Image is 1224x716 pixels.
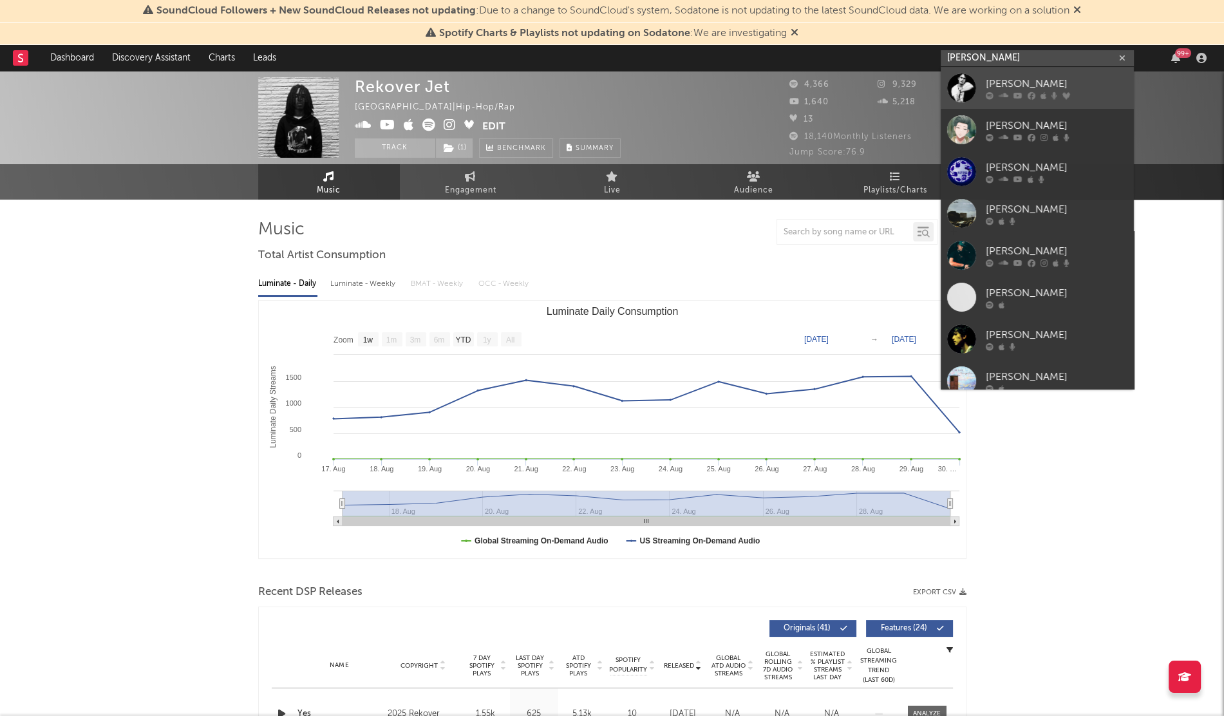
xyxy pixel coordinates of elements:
a: [PERSON_NAME] [941,109,1134,151]
div: 99 + [1175,48,1191,58]
span: 1,640 [789,98,829,106]
span: Features ( 24 ) [874,625,934,632]
div: [PERSON_NAME] [986,160,1127,175]
span: ( 1 ) [435,138,473,158]
span: Recent DSP Releases [258,585,362,600]
text: Luminate Daily Consumption [546,306,678,317]
button: Originals(41) [769,620,856,637]
a: [PERSON_NAME] [941,318,1134,360]
button: Edit [482,118,505,135]
span: ATD Spotify Plays [561,654,596,677]
div: [PERSON_NAME] [986,369,1127,384]
span: Originals ( 41 ) [778,625,837,632]
span: 13 [789,115,813,124]
span: 4,366 [789,80,829,89]
a: [PERSON_NAME] [941,193,1134,234]
div: Luminate - Weekly [330,273,398,295]
a: [PERSON_NAME] [941,67,1134,109]
text: 19. Aug [417,465,441,473]
div: [PERSON_NAME] [986,76,1127,91]
text: 1y [482,335,491,344]
div: [PERSON_NAME] [986,202,1127,217]
span: Audience [734,183,773,198]
div: [PERSON_NAME] [986,243,1127,259]
a: [PERSON_NAME] [941,234,1134,276]
text: [DATE] [804,335,829,344]
span: SoundCloud Followers + New SoundCloud Releases not updating [156,6,476,16]
text: 20. Aug [466,465,489,473]
a: Discovery Assistant [103,45,200,71]
div: [PERSON_NAME] [986,327,1127,343]
text: Global Streaming On-Demand Audio [475,536,608,545]
text: 0 [297,451,301,459]
span: Playlists/Charts [863,183,927,198]
span: Copyright [400,662,438,670]
button: Track [355,138,435,158]
text: [DATE] [892,335,916,344]
a: Audience [683,164,825,200]
a: Leads [244,45,285,71]
a: Dashboard [41,45,103,71]
span: 5,218 [878,98,916,106]
a: Benchmark [479,138,553,158]
span: Global Rolling 7D Audio Streams [760,650,796,681]
span: Benchmark [497,141,546,156]
a: [PERSON_NAME] [941,151,1134,193]
span: Summary [576,145,614,152]
div: Rekover Jet [355,77,450,96]
span: Last Day Spotify Plays [513,654,547,677]
text: Zoom [334,335,353,344]
text: 500 [289,426,301,433]
input: Search by song name or URL [777,227,913,238]
span: Jump Score: 76.9 [789,148,865,156]
span: Estimated % Playlist Streams Last Day [810,650,845,681]
span: Music [317,183,341,198]
text: 27. Aug [803,465,827,473]
div: [PERSON_NAME] [986,285,1127,301]
text: YTD [455,335,471,344]
text: 29. Aug [899,465,923,473]
text: 18. Aug [370,465,393,473]
button: Export CSV [913,589,966,596]
a: Live [541,164,683,200]
span: Engagement [445,183,496,198]
text: 28. Aug [851,465,874,473]
span: : We are investigating [439,28,787,39]
div: Global Streaming Trend (Last 60D) [860,646,898,685]
text: 25. Aug [706,465,730,473]
span: 18,140 Monthly Listeners [789,133,912,141]
span: Dismiss [791,28,798,39]
a: [PERSON_NAME] [941,276,1134,318]
span: Dismiss [1073,6,1081,16]
span: Total Artist Consumption [258,248,386,263]
a: Charts [200,45,244,71]
text: 24. Aug [658,465,682,473]
div: Luminate - Daily [258,273,317,295]
text: 26. Aug [755,465,778,473]
div: Name [297,661,382,670]
span: : Due to a change to SoundCloud's system, Sodatone is not updating to the latest SoundCloud data.... [156,6,1069,16]
a: Music [258,164,400,200]
text: 30. … [937,465,956,473]
a: Playlists/Charts [825,164,966,200]
a: [PERSON_NAME] [941,360,1134,402]
div: [PERSON_NAME] [986,118,1127,133]
text: 22. Aug [562,465,586,473]
input: Search for artists [941,50,1134,66]
div: [GEOGRAPHIC_DATA] | Hip-Hop/Rap [355,100,530,115]
span: Spotify Charts & Playlists not updating on Sodatone [439,28,690,39]
text: All [505,335,514,344]
text: 6m [433,335,444,344]
button: (1) [436,138,473,158]
span: 9,329 [878,80,917,89]
span: 7 Day Spotify Plays [465,654,499,677]
text: 3m [410,335,420,344]
text: 1m [386,335,397,344]
button: 99+ [1171,53,1180,63]
span: Global ATD Audio Streams [711,654,746,677]
text: 21. Aug [514,465,538,473]
text: Luminate Daily Streams [268,366,277,447]
text: 1w [362,335,373,344]
svg: Luminate Daily Consumption [259,301,966,558]
span: Released [664,662,694,670]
